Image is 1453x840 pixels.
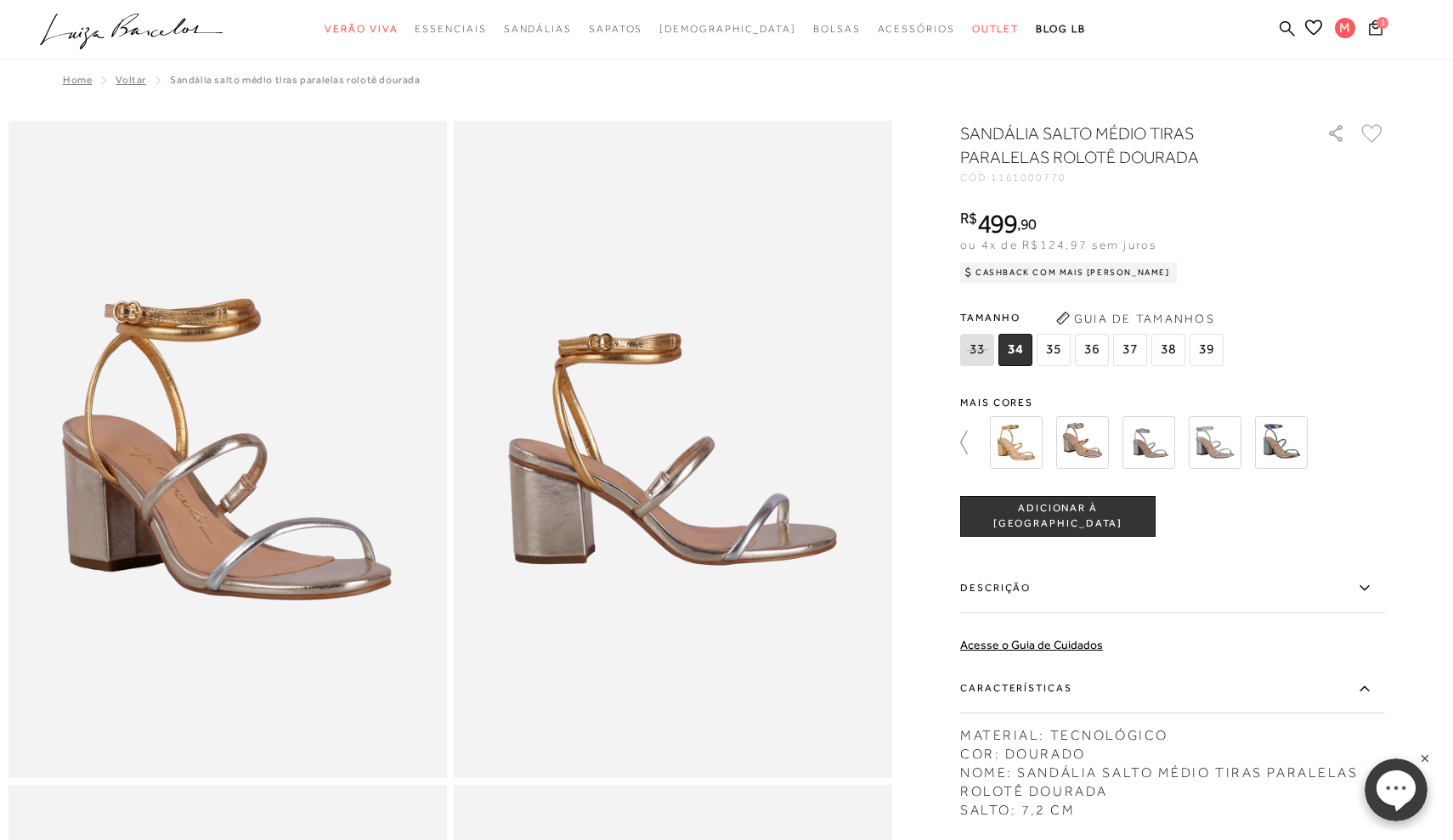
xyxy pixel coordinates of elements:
[1377,17,1388,29] span: 1
[960,664,1385,713] label: Características
[659,23,796,35] span: [DEMOGRAPHIC_DATA]
[504,23,572,35] span: Sandálias
[960,496,1156,537] button: ADICIONAR À [GEOGRAPHIC_DATA]
[659,14,796,45] a: noSubCategoriesText
[1151,334,1185,366] span: 38
[960,211,977,226] i: R$
[878,14,955,45] a: categoryNavScreenReaderText
[589,23,642,35] span: Sapatos
[960,638,1103,651] a: Acesse o Guia de Cuidados
[63,74,92,86] a: Home
[878,23,955,35] span: Acessórios
[1189,416,1241,469] img: Sandália salto médio tiras paralelas rolotê holográfico prata
[960,121,1279,169] h1: SANDÁLIA SALTO MÉDIO TIRAS PARALELAS ROLOTÊ DOURADA
[998,334,1032,366] span: 34
[1056,416,1109,469] img: SANDÁLIA SALTO MÉDIO TIRAS PARALELAS ROLOTÊ DOURADA
[1335,18,1355,38] span: M
[960,262,1177,283] div: Cashback com Mais [PERSON_NAME]
[170,74,421,86] span: SANDÁLIA SALTO MÉDIO TIRAS PARALELAS ROLOTÊ DOURADA
[1050,305,1220,332] button: Guia de Tamanhos
[8,121,447,778] img: image
[977,208,1017,239] span: 499
[960,718,1385,820] div: MATERIAL: TECNOLÓGICO COR: DOURADO NOME: SANDÁLIA SALTO MÉDIO TIRAS PARALELAS ROLOTÊ DOURADA SALT...
[1190,334,1224,366] span: 39
[813,23,861,35] span: Bolsas
[116,74,146,86] a: Voltar
[972,23,1020,35] span: Outlet
[961,501,1155,531] span: ADICIONAR À [GEOGRAPHIC_DATA]
[454,121,892,778] img: image
[1036,14,1085,45] a: BLOG LB
[960,305,1228,330] span: Tamanho
[589,14,642,45] a: categoryNavScreenReaderText
[960,172,1300,183] div: CÓD:
[1327,17,1364,43] button: M
[1017,217,1037,232] i: ,
[325,14,398,45] a: categoryNavScreenReaderText
[1036,23,1085,35] span: BLOG LB
[1255,416,1308,469] img: Sandália salto médio tiras paralelas rolotê multicor
[1364,19,1388,42] button: 1
[960,238,1156,251] span: ou 4x de R$124,97 sem juros
[1075,334,1109,366] span: 36
[960,397,1385,408] span: Mais cores
[972,14,1020,45] a: categoryNavScreenReaderText
[504,14,572,45] a: categoryNavScreenReaderText
[960,334,994,366] span: 33
[1122,416,1175,469] img: Sandália salto médio tiras paralelas rolotê glitter prata
[813,14,861,45] a: categoryNavScreenReaderText
[1020,215,1037,233] span: 90
[415,23,486,35] span: Essenciais
[990,416,1043,469] img: SANDÁLIA SALTO MÉDIO TIRAS PARALELAS ROLOTÊ DOURADA
[325,23,398,35] span: Verão Viva
[415,14,486,45] a: categoryNavScreenReaderText
[960,564,1385,613] label: Descrição
[991,172,1066,183] span: 1161000770
[1037,334,1071,366] span: 35
[1113,334,1147,366] span: 37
